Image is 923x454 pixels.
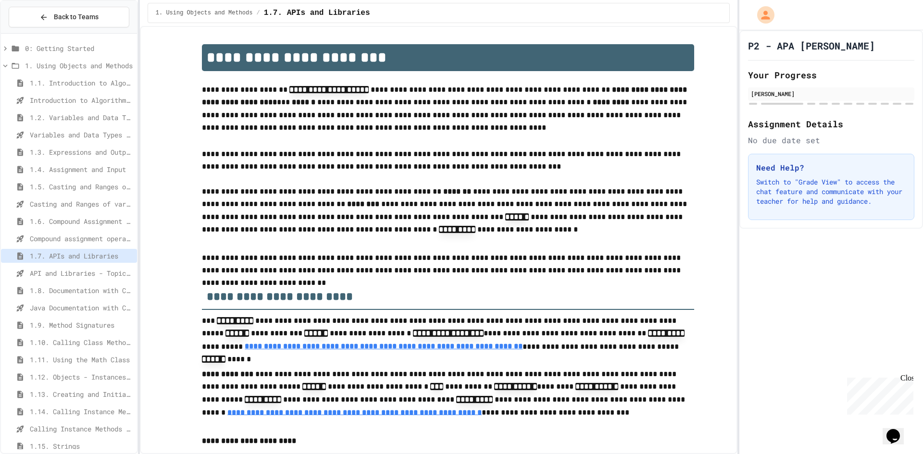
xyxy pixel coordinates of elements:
[747,4,777,26] div: My Account
[30,182,133,192] span: 1.5. Casting and Ranges of Values
[751,89,911,98] div: [PERSON_NAME]
[30,199,133,209] span: Casting and Ranges of variables - Quiz
[30,95,133,105] span: Introduction to Algorithms, Programming, and Compilers
[30,216,133,226] span: 1.6. Compound Assignment Operators
[748,135,914,146] div: No due date set
[748,68,914,82] h2: Your Progress
[30,233,133,244] span: Compound assignment operators - Quiz
[30,268,133,278] span: API and Libraries - Topic 1.7
[30,372,133,382] span: 1.12. Objects - Instances of Classes
[30,78,133,88] span: 1.1. Introduction to Algorithms, Programming, and Compilers
[30,251,133,261] span: 1.7. APIs and Libraries
[30,406,133,417] span: 1.14. Calling Instance Methods
[4,4,66,61] div: Chat with us now!Close
[30,130,133,140] span: Variables and Data Types - Quiz
[756,177,906,206] p: Switch to "Grade View" to access the chat feature and communicate with your teacher for help and ...
[264,7,370,19] span: 1.7. APIs and Libraries
[883,416,913,444] iframe: chat widget
[156,9,253,17] span: 1. Using Objects and Methods
[256,9,260,17] span: /
[30,389,133,399] span: 1.13. Creating and Initializing Objects: Constructors
[30,285,133,295] span: 1.8. Documentation with Comments and Preconditions
[30,337,133,347] span: 1.10. Calling Class Methods
[25,43,133,53] span: 0: Getting Started
[748,117,914,131] h2: Assignment Details
[30,441,133,451] span: 1.15. Strings
[9,7,129,27] button: Back to Teams
[30,424,133,434] span: Calling Instance Methods - Topic 1.14
[30,320,133,330] span: 1.9. Method Signatures
[30,355,133,365] span: 1.11. Using the Math Class
[756,162,906,173] h3: Need Help?
[30,147,133,157] span: 1.3. Expressions and Output [New]
[30,164,133,174] span: 1.4. Assignment and Input
[30,303,133,313] span: Java Documentation with Comments - Topic 1.8
[54,12,99,22] span: Back to Teams
[748,39,875,52] h1: P2 - APA [PERSON_NAME]
[30,112,133,123] span: 1.2. Variables and Data Types
[25,61,133,71] span: 1. Using Objects and Methods
[843,374,913,415] iframe: chat widget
